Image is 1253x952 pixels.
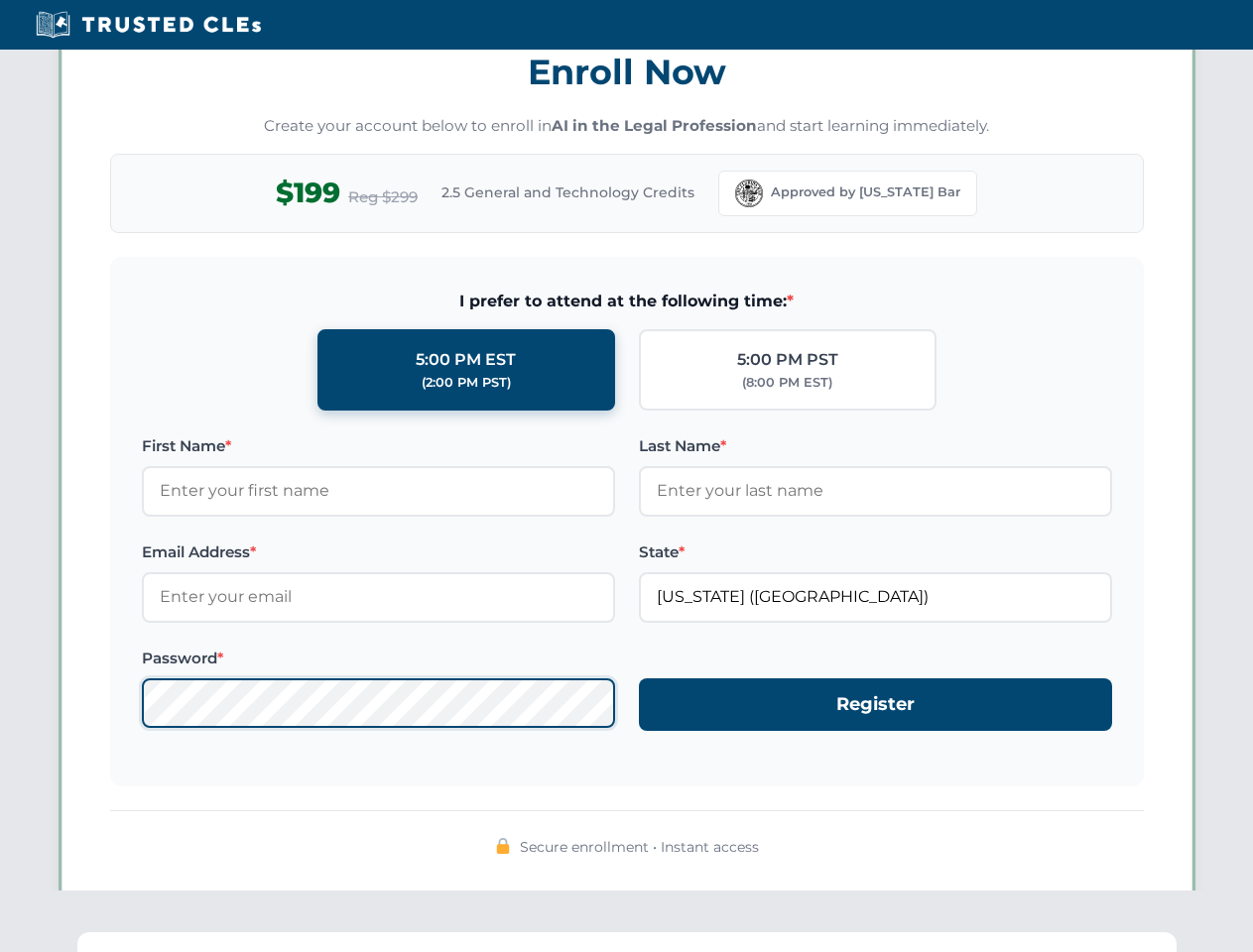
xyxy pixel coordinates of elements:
[142,466,615,516] input: Enter your first name
[348,185,418,209] span: Reg $299
[742,373,832,393] div: (8:00 PM EST)
[639,572,1112,622] input: Florida (FL)
[552,116,757,135] strong: AI in the Legal Profession
[30,10,267,40] img: Trusted CLEs
[142,572,615,622] input: Enter your email
[495,838,511,854] img: 🔒
[639,466,1112,516] input: Enter your last name
[142,540,615,564] label: Email Address
[771,182,960,202] span: Approved by [US_STATE] Bar
[422,373,511,393] div: (2:00 PM PST)
[110,115,1144,138] p: Create your account below to enroll in and start learning immediately.
[639,678,1112,731] button: Register
[142,647,615,670] label: Password
[142,434,615,458] label: First Name
[737,347,838,373] div: 5:00 PM PST
[639,434,1112,458] label: Last Name
[110,41,1144,103] h3: Enroll Now
[142,289,1112,314] span: I prefer to attend at the following time:
[520,836,759,858] span: Secure enrollment • Instant access
[639,540,1112,564] label: State
[276,171,340,215] span: $199
[735,179,763,207] img: Florida Bar
[416,347,516,373] div: 5:00 PM EST
[441,181,694,203] span: 2.5 General and Technology Credits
